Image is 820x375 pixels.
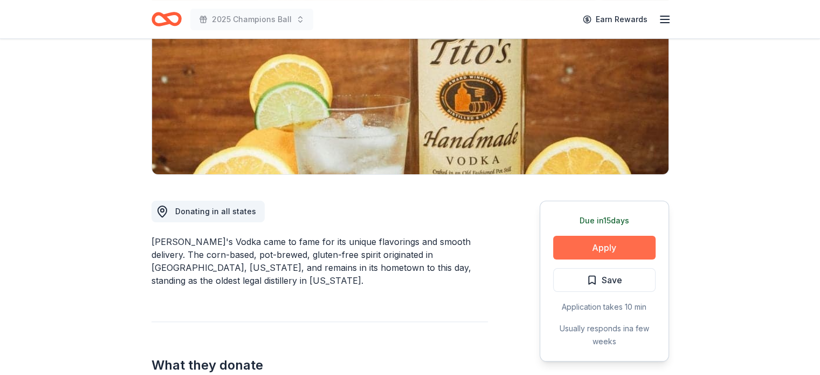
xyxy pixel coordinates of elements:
[553,236,656,260] button: Apply
[553,214,656,227] div: Due in 15 days
[151,357,488,374] h2: What they donate
[553,322,656,348] div: Usually responds in a few weeks
[212,13,292,26] span: 2025 Champions Ball
[576,10,654,29] a: Earn Rewards
[151,6,182,32] a: Home
[175,207,256,216] span: Donating in all states
[151,235,488,287] div: [PERSON_NAME]'s Vodka came to fame for its unique flavorings and smooth delivery. The corn-based,...
[553,301,656,313] div: Application takes 10 min
[602,273,622,287] span: Save
[190,9,313,30] button: 2025 Champions Ball
[553,268,656,292] button: Save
